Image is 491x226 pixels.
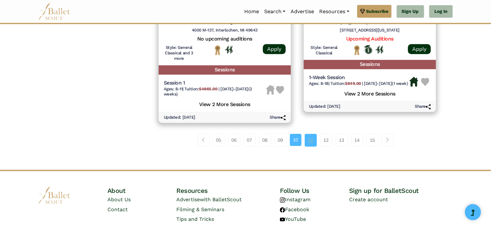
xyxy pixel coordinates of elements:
[349,196,388,203] a: Create account
[309,28,431,33] h6: [STREET_ADDRESS][US_STATE]
[164,86,252,97] span: [DATE]-[DATE] (2 weeks)
[164,115,195,120] h6: Updated: [DATE]
[366,134,379,147] a: 15
[345,81,361,86] b: $849.00
[270,115,286,120] h6: Share
[353,45,361,55] img: National
[176,186,280,195] h4: Resources
[360,8,365,15] img: gem.svg
[309,45,339,56] h6: Style: General Classical
[290,134,301,146] a: 10
[244,134,256,147] a: 07
[415,104,431,109] h6: Share
[280,206,309,212] a: Facebook
[228,134,240,147] a: 06
[276,86,284,94] img: Heart
[280,216,306,222] a: YouTube
[280,217,285,222] img: youtube logo
[410,77,418,86] img: Housing Available
[107,186,177,195] h4: About
[317,5,352,18] a: Resources
[164,86,182,91] span: Ages: 8-11
[280,186,349,195] h4: Follow Us
[309,104,340,109] h6: Updated: [DATE]
[357,5,392,18] a: Subscribe
[263,44,286,54] a: Apply
[184,86,218,91] span: Tuition:
[107,206,128,212] a: Contact
[200,196,242,203] span: with BalletScout
[176,216,214,222] a: Tips and Tricks
[199,86,217,91] b: $4865.00
[429,5,453,18] a: Log In
[198,134,397,147] nav: Page navigation example
[262,5,288,18] a: Search
[280,196,310,203] a: Instagram
[213,134,225,147] a: 05
[309,74,408,81] h5: 1-Week Session
[280,197,285,203] img: instagram logo
[274,134,287,147] a: 09
[364,45,372,54] img: Offers Scholarship
[176,206,224,212] a: Filming & Seminars
[280,207,285,212] img: facebook logo
[330,81,362,86] span: Tuition:
[349,186,453,195] h4: Sign up for BalletScout
[159,65,291,75] h5: Sessions
[366,8,389,15] span: Subscribe
[397,5,424,18] a: Sign Up
[346,36,394,42] a: Upcoming Auditions
[164,80,266,86] h5: Session 1
[259,134,271,147] a: 08
[309,81,408,86] h6: | |
[176,196,242,203] a: Advertisewith BalletScout
[242,5,262,18] a: Home
[164,100,286,108] h5: View 2 More Sessions
[164,28,286,33] h6: 4000 M-137, Interlochen, MI 49643
[320,134,332,147] a: 12
[375,45,384,54] img: In Person
[288,5,317,18] a: Advertise
[38,186,70,204] img: logo
[309,89,431,97] h5: View 2 More Sessions
[408,44,431,54] a: Apply
[421,78,429,86] img: Heart
[164,45,194,61] h6: Style: General Classical and 3 more
[266,85,275,95] img: Housing Unavailable
[107,196,131,203] a: About Us
[214,45,222,55] img: National
[304,60,436,69] h5: Sessions
[336,134,348,147] a: 13
[305,134,317,147] a: 11
[164,86,266,97] h6: | |
[164,36,286,42] h5: No upcoming auditions
[364,81,408,86] span: [DATE]-[DATE] (1 week)
[225,45,233,54] img: In Person
[351,134,363,147] a: 14
[309,81,329,86] span: Ages: 8-18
